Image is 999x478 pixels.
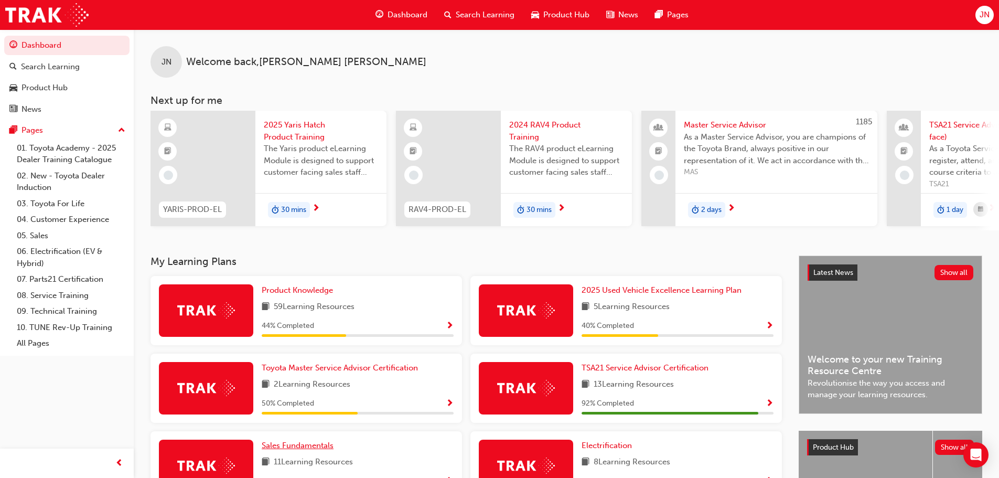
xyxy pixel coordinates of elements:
span: Pages [667,9,689,21]
span: learningRecordVerb_NONE-icon [164,171,173,180]
img: Trak [177,380,235,396]
span: 40 % Completed [582,320,634,332]
a: 09. Technical Training [13,303,130,320]
span: book-icon [582,456,589,469]
span: 44 % Completed [262,320,314,332]
span: people-icon [900,121,908,135]
span: guage-icon [375,8,383,22]
span: learningRecordVerb_NONE-icon [654,171,664,180]
span: JN [162,56,171,68]
span: booktick-icon [655,145,662,158]
span: JN [980,9,990,21]
div: Product Hub [22,82,68,94]
a: News [4,100,130,119]
span: learningRecordVerb_NONE-icon [900,171,909,180]
span: next-icon [557,204,565,214]
span: Revolutionise the way you access and manage your learning resources. [808,377,973,401]
span: RAV4-PROD-EL [409,204,466,216]
span: Show Progress [446,399,454,409]
a: 2025 Used Vehicle Excellence Learning Plan [582,284,746,296]
span: duration-icon [937,203,944,217]
a: 05. Sales [13,228,130,244]
img: Trak [177,458,235,474]
a: 08. Service Training [13,288,130,304]
span: Dashboard [388,9,427,21]
a: Electrification [582,440,636,452]
span: Product Hub [543,9,589,21]
a: Product Hub [4,78,130,98]
span: 30 mins [281,204,306,216]
button: Show Progress [446,320,454,333]
span: booktick-icon [164,145,171,158]
span: next-icon [988,204,996,214]
span: 1 day [947,204,963,216]
a: Product HubShow all [807,439,974,456]
span: duration-icon [692,203,699,217]
span: Electrification [582,441,632,450]
a: 04. Customer Experience [13,211,130,228]
span: Search Learning [456,9,514,21]
button: Show all [934,265,974,280]
span: search-icon [9,62,17,72]
span: 13 Learning Resources [594,378,674,391]
span: 8 Learning Resources [594,456,670,469]
span: Master Service Advisor [684,119,869,131]
img: Trak [5,3,89,27]
span: people-icon [655,121,662,135]
img: Trak [177,302,235,318]
span: pages-icon [655,8,663,22]
a: 03. Toyota For Life [13,196,130,212]
span: duration-icon [517,203,524,217]
span: Welcome back , [PERSON_NAME] [PERSON_NAME] [186,56,426,68]
span: Product Knowledge [262,285,333,295]
span: Sales Fundamentals [262,441,334,450]
h3: Next up for me [134,94,999,107]
span: guage-icon [9,41,17,50]
a: TSA21 Service Advisor Certification [582,362,713,374]
button: JN [975,6,994,24]
span: learningResourceType_ELEARNING-icon [164,121,171,135]
a: pages-iconPages [647,4,697,26]
span: duration-icon [272,203,279,217]
span: 30 mins [527,204,552,216]
span: MAS [684,166,869,178]
span: TSA21 Service Advisor Certification [582,363,708,373]
span: Product Hub [813,443,854,452]
span: book-icon [262,378,270,391]
span: book-icon [262,456,270,469]
span: 1185 [856,117,872,126]
a: Sales Fundamentals [262,440,338,452]
button: DashboardSearch LearningProduct HubNews [4,34,130,121]
span: book-icon [262,301,270,314]
button: Show Progress [766,320,774,333]
span: pages-icon [9,126,17,135]
a: news-iconNews [598,4,647,26]
span: 2 Learning Resources [274,378,350,391]
span: learningRecordVerb_NONE-icon [409,171,418,180]
span: 11 Learning Resources [274,456,353,469]
span: 2025 Yaris Hatch Product Training [264,119,378,143]
div: News [22,103,41,115]
span: News [618,9,638,21]
a: 10. TUNE Rev-Up Training [13,320,130,336]
span: next-icon [312,204,320,214]
span: booktick-icon [900,145,908,158]
span: Show Progress [766,399,774,409]
div: Open Intercom Messenger [963,442,989,468]
span: Show Progress [446,322,454,331]
button: Pages [4,121,130,140]
span: learningResourceType_ELEARNING-icon [410,121,417,135]
a: Toyota Master Service Advisor Certification [262,362,422,374]
span: 5 Learning Resources [594,301,670,314]
span: search-icon [444,8,452,22]
a: Latest NewsShow all [808,264,973,281]
span: booktick-icon [410,145,417,158]
span: 2025 Used Vehicle Excellence Learning Plan [582,285,742,295]
span: 2024 RAV4 Product Training [509,119,624,143]
img: Trak [497,458,555,474]
span: news-icon [606,8,614,22]
span: 50 % Completed [262,398,314,410]
a: search-iconSearch Learning [436,4,523,26]
span: car-icon [9,83,17,93]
